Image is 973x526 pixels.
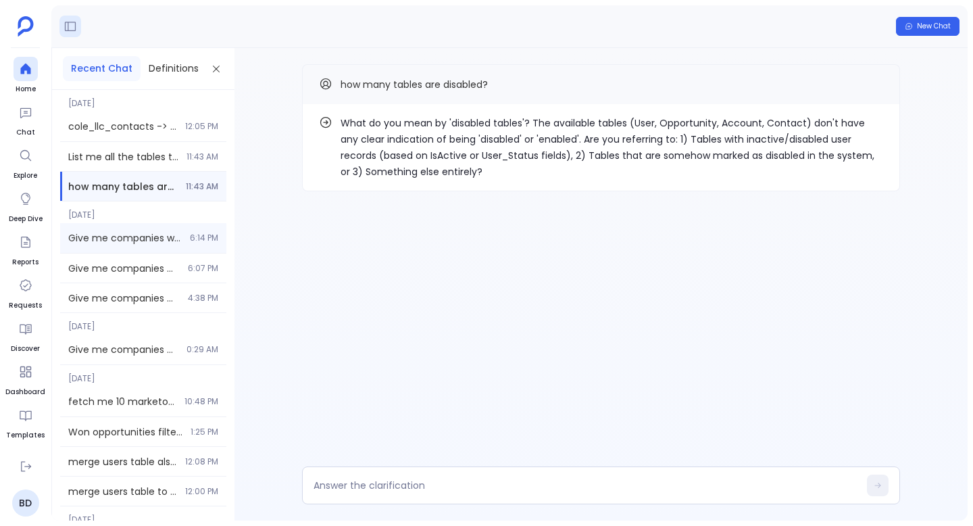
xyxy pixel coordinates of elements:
a: Templates [6,403,45,441]
span: [DATE] [60,365,226,384]
span: Dashboard [5,387,45,398]
span: Requests [9,300,42,311]
button: Recent Chat [63,56,141,81]
button: Definitions [141,56,207,81]
span: Templates [6,430,45,441]
span: 6:07 PM [188,263,218,274]
a: Dashboard [5,360,45,398]
span: 6:14 PM [190,233,218,243]
a: Home [14,57,38,95]
p: What do you mean by 'disabled tables'? The available tables (User, Opportunity, Account, Contact)... [341,115,883,180]
span: 11:43 AM [186,181,218,192]
span: how many tables are disabled? [341,78,488,91]
span: Chat [14,127,38,138]
span: 1:25 PM [191,427,218,437]
span: Won opportunities filtered by Opportunity Close Date in last 3 years [68,425,182,439]
span: 12:00 PM [185,486,218,497]
a: Reports [12,230,39,268]
span: 12:05 PM [185,121,218,132]
span: fetch me 10 marketo leads [68,395,176,408]
img: petavue logo [18,16,34,37]
a: Explore [14,143,38,181]
span: Discover [11,343,40,354]
span: cole_llc_contacts -> add column Contact full name [68,120,177,133]
span: how many tables are disabled? [68,180,178,193]
a: Chat [14,100,38,138]
span: Deep Dive [9,214,43,224]
span: Give me companies with ARR > 10k [68,291,180,305]
span: New Chat [917,22,951,31]
a: Discover [11,316,40,354]
span: merge users table also. [68,455,177,469]
span: 4:38 PM [188,293,218,304]
span: List me all the tables that are disabled? [68,150,178,164]
span: 10:48 PM [184,396,218,407]
a: PetaReports [4,446,47,484]
a: Deep Dive [9,187,43,224]
span: merge users table to above result. [68,485,177,498]
span: Give me companies with ARR > 10k [68,231,182,245]
span: 0:29 AM [186,344,218,355]
span: Reports [12,257,39,268]
a: Requests [9,273,42,311]
span: Home [14,84,38,95]
span: Explore [14,170,38,181]
button: New Chat [896,17,959,36]
span: Give me companies with ARR > 10k [68,262,180,275]
a: BD [12,489,39,517]
span: 11:43 AM [186,151,218,162]
span: [DATE] [60,506,226,525]
span: [DATE] [60,313,226,332]
span: Give me companies with ARR > 10k [68,343,178,356]
span: 12:08 PM [185,456,218,467]
span: [DATE] [60,201,226,220]
span: [DATE] [60,90,226,109]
